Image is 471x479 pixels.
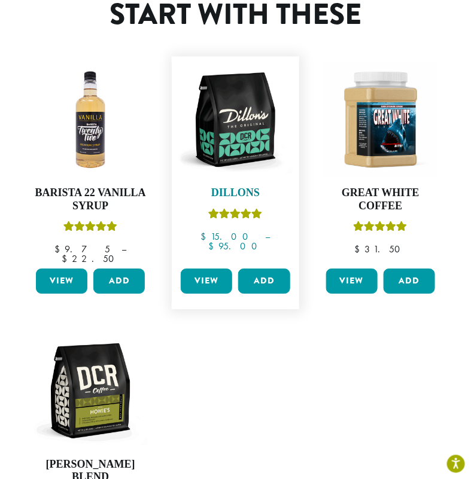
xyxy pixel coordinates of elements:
img: Great_White_Ground_Espresso_2.png [323,62,438,177]
a: DillonsRated 5.00 out of 5 [178,62,293,264]
a: View [181,269,232,294]
h4: Great White Coffee [323,187,438,212]
span: $ [200,230,211,243]
bdi: 15.00 [200,230,254,243]
span: $ [355,243,365,255]
img: DCR-12oz-Dillons-Stock-scaled.png [178,62,293,177]
a: View [36,269,87,294]
span: $ [62,252,72,265]
span: $ [54,243,65,255]
bdi: 9.75 [54,243,110,255]
button: Add [238,269,290,294]
span: – [121,243,126,255]
button: Add [93,269,145,294]
button: Add [384,269,435,294]
a: View [326,269,378,294]
h4: Barista 22 Vanilla Syrup [33,187,148,212]
h4: Dillons [178,187,293,200]
div: Rated 5.00 out of 5 [354,219,408,237]
a: Barista 22 Vanilla SyrupRated 5.00 out of 5 [33,62,148,264]
a: Great White CoffeeRated 5.00 out of 5 $31.50 [323,62,438,264]
bdi: 95.00 [208,240,263,252]
div: Rated 5.00 out of 5 [208,207,262,225]
bdi: 22.50 [62,252,120,265]
span: $ [208,240,218,252]
img: VANILLA-300x300.png [33,62,148,177]
div: Rated 5.00 out of 5 [63,219,117,237]
bdi: 31.50 [355,243,406,255]
span: – [265,230,270,243]
img: DCR-12oz-Howies-Stock-scaled.png [33,333,148,448]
